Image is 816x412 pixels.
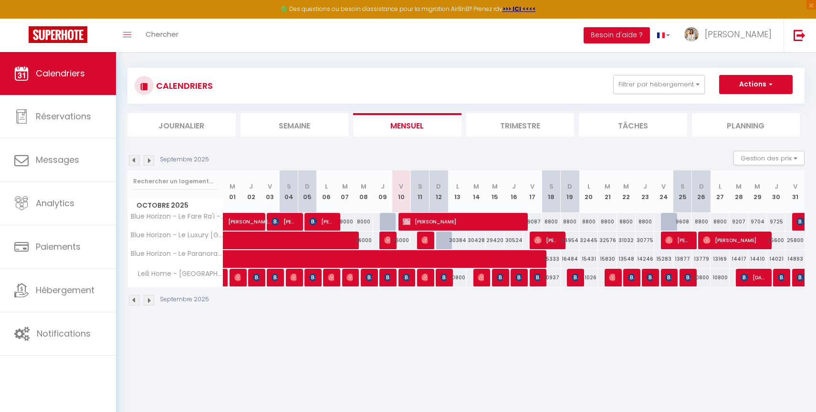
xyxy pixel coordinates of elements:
[133,173,218,190] input: Rechercher un logement...
[561,213,579,231] div: 8800
[572,268,578,286] span: [PERSON_NAME]
[305,182,310,191] abbr: D
[448,232,467,249] div: 30384
[579,213,598,231] div: 8800
[534,268,540,286] span: [PERSON_NAME]
[617,170,636,213] th: 22
[234,268,241,286] span: [PERSON_NAME]
[261,170,279,213] th: 03
[467,170,485,213] th: 14
[146,29,178,39] span: Chercher
[785,170,805,213] th: 31
[37,327,91,339] span: Notifications
[711,250,729,268] div: 13169
[272,268,278,286] span: [PERSON_NAME]
[636,232,654,249] div: 30775
[512,182,516,191] abbr: J
[748,250,767,268] div: 14410
[692,269,711,286] div: 10800
[661,182,666,191] abbr: V
[636,170,654,213] th: 23
[36,67,85,79] span: Calendriers
[160,155,209,164] p: Septembre 2025
[705,28,772,40] span: [PERSON_NAME]
[373,170,392,213] th: 09
[598,250,617,268] div: 15830
[138,19,186,52] a: Chercher
[421,231,428,249] span: [PERSON_NAME]
[730,213,748,231] div: 9207
[440,268,447,286] span: [PERSON_NAME]
[598,232,617,249] div: 32576
[448,170,467,213] th: 13
[223,213,242,231] a: [PERSON_NAME]-[PERSON_NAME]
[561,232,579,249] div: 34954
[342,182,348,191] abbr: M
[36,197,74,209] span: Analytics
[692,213,711,231] div: 8800
[523,213,542,231] div: 9087
[335,170,354,213] th: 07
[335,213,354,231] div: 8000
[467,232,485,249] div: 30428
[730,250,748,268] div: 14417
[680,182,685,191] abbr: S
[598,213,617,231] div: 8800
[677,19,784,52] a: ... [PERSON_NAME]
[692,113,800,137] li: Planning
[774,182,778,191] abbr: J
[403,212,521,231] span: [PERSON_NAME]
[794,29,806,41] img: logout
[129,269,225,279] span: Leili Home - [GEOGRAPHIC_DATA]
[384,231,390,249] span: [PERSON_NAME]
[623,182,629,191] abbr: M
[486,232,504,249] div: 29420
[429,170,448,213] th: 12
[515,268,522,286] span: [PERSON_NAME]
[436,182,441,191] abbr: D
[317,170,335,213] th: 06
[504,170,523,213] th: 16
[711,213,729,231] div: 8800
[754,182,760,191] abbr: M
[605,182,610,191] abbr: M
[643,182,647,191] abbr: J
[399,182,403,191] abbr: V
[223,269,228,287] a: [PERSON_NAME]
[241,113,349,137] li: Semaine
[703,231,765,249] span: [PERSON_NAME]
[355,213,373,231] div: 8000
[361,182,366,191] abbr: M
[478,268,484,286] span: [PERSON_NAME]
[129,232,225,239] span: Blue Horizon - Le Luxury [GEOGRAPHIC_DATA]
[272,212,296,231] span: [PERSON_NAME]
[418,182,422,191] abbr: S
[127,113,236,137] li: Journalier
[684,268,690,286] span: [PERSON_NAME]
[636,250,654,268] div: 14246
[617,213,636,231] div: 8800
[598,170,617,213] th: 21
[392,170,410,213] th: 10
[381,182,385,191] abbr: J
[249,182,253,191] abbr: J
[636,213,654,231] div: 8800
[617,232,636,249] div: 31032
[736,182,742,191] abbr: M
[325,182,328,191] abbr: L
[228,208,272,226] span: [PERSON_NAME]-[PERSON_NAME]
[767,213,785,231] div: 9725
[673,170,692,213] th: 25
[793,182,797,191] abbr: V
[279,170,298,213] th: 04
[542,213,561,231] div: 8800
[456,182,459,191] abbr: L
[366,268,372,286] span: [PERSON_NAME]
[673,213,692,231] div: 9608
[36,154,79,166] span: Messages
[36,284,94,296] span: Hébergement
[785,232,805,249] div: 25800
[355,170,373,213] th: 08
[767,232,785,249] div: 25600
[502,5,536,13] strong: >>> ICI <<<<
